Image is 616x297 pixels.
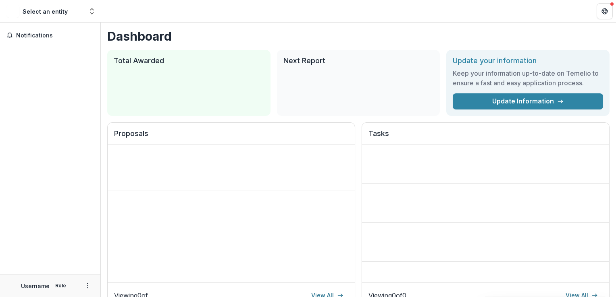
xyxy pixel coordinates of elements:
[453,93,603,109] a: Update Information
[23,7,68,16] div: Select an entity
[114,129,348,144] h2: Proposals
[453,56,603,65] h2: Update your information
[597,3,613,19] button: Get Help
[453,68,603,88] h3: Keep your information up-to-date on Temelio to ensure a fast and easy application process.
[283,56,434,65] h2: Next Report
[86,3,98,19] button: Open entity switcher
[83,281,92,291] button: More
[16,32,94,39] span: Notifications
[107,29,610,43] h1: Dashboard
[53,282,69,289] p: Role
[3,29,97,42] button: Notifications
[114,56,264,65] h2: Total Awarded
[368,129,603,144] h2: Tasks
[21,282,50,290] p: Username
